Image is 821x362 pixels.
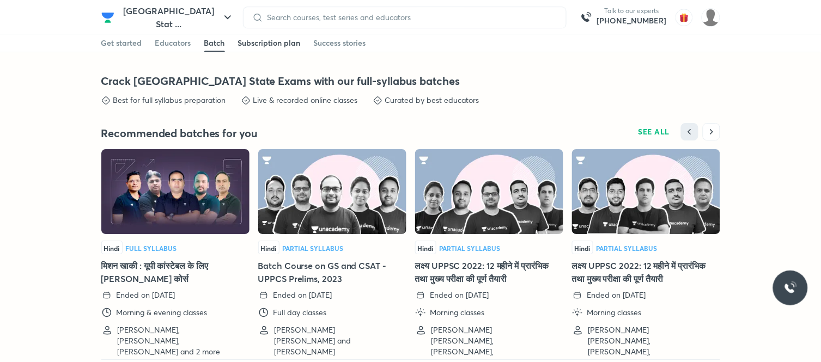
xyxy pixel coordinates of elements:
img: Thumbnail [258,149,406,234]
a: Batch [204,34,225,52]
img: Company Logo [101,11,114,24]
p: Ended on [DATE] [430,290,489,300]
span: Partial Syllabus [597,244,658,253]
span: Partial Syllabus [283,244,344,253]
h4: Crack [GEOGRAPHIC_DATA] State Exams with our full-syllabus batches [101,74,720,88]
p: Morning & evening classes [117,307,208,318]
a: Success stories [314,34,366,52]
img: Thumbnail [415,149,563,234]
p: Curated by best educators [385,95,479,106]
img: ttu [784,281,797,294]
p: [PERSON_NAME], [PERSON_NAME], [PERSON_NAME] and 2 more [118,324,241,357]
p: Talk to our experts [597,7,667,15]
p: Ended on [DATE] [587,290,646,300]
a: [PHONE_NUMBER] [597,15,667,26]
p: Morning classes [430,307,485,318]
p: [PERSON_NAME] [PERSON_NAME] and [PERSON_NAME] [275,324,398,357]
h5: Batch Course on GS and CSAT - UPPCS Prelims, 2023 [258,259,406,285]
img: call-us [575,7,597,28]
button: SEE ALL [632,123,677,140]
p: Ended on [DATE] [273,290,332,300]
img: Yuvraj M [702,8,720,27]
p: Best for full syllabus preparation [113,95,226,106]
img: avatar [676,9,693,26]
a: Educators [155,34,191,52]
span: SEE ALL [638,128,670,136]
p: Morning classes [587,307,642,318]
span: Hindi [104,244,120,253]
span: Full Syllabus [126,244,177,253]
h5: लक्ष्य UPPSC 2022: 12 महीने में प्रारंभिक तथा मुख्य परीक्षा की पूर्ण तैयारी [572,259,720,285]
a: Get started [101,34,142,52]
span: Hindi [575,244,591,253]
p: Ended on [DATE] [117,290,175,300]
h5: लक्ष्य UPPSC 2022: 12 महीने में प्रारंभिक तथा मुख्य परीक्षा की पूर्ण तैयारी [415,259,563,285]
input: Search courses, test series and educators [263,13,557,22]
span: Hindi [418,244,434,253]
div: Educators [155,38,191,48]
p: Live & recorded online classes [253,95,358,106]
span: Partial Syllabus [440,244,501,253]
span: Hindi [261,244,277,253]
div: Get started [101,38,142,48]
div: Subscription plan [238,38,301,48]
a: Subscription plan [238,34,301,52]
h5: मिशन खाकी : यूपी कांस्टेबल के लिए [PERSON_NAME] कोर्स [101,259,250,285]
img: Thumbnail [101,149,250,234]
div: Success stories [314,38,366,48]
div: Batch [204,38,225,48]
p: Full day classes [273,307,327,318]
img: Thumbnail [572,149,720,234]
h4: Recommended batches for you [101,126,411,140]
